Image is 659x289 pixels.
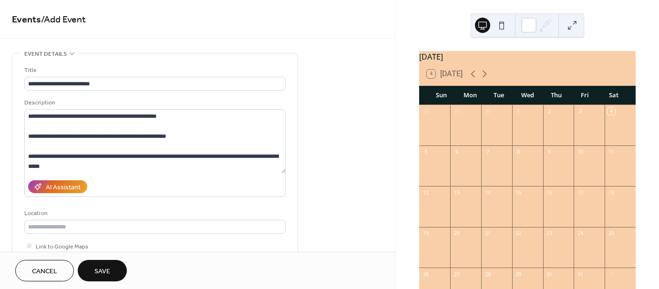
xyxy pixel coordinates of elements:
div: 1 [608,270,615,278]
div: 25 [608,230,615,237]
span: Event details [24,49,67,59]
div: 28 [422,108,429,115]
div: 5 [422,148,429,155]
span: Save [94,267,110,277]
div: 23 [546,230,553,237]
span: / Add Event [41,10,86,29]
div: 9 [546,148,553,155]
div: 28 [484,270,491,278]
button: Save [78,260,127,281]
span: Cancel [32,267,57,277]
div: 22 [515,230,522,237]
div: 31 [577,270,584,278]
div: 29 [515,270,522,278]
button: AI Assistant [28,180,87,193]
div: Tue [484,86,513,105]
a: Events [12,10,41,29]
button: Cancel [15,260,74,281]
div: 24 [577,230,584,237]
div: 2 [546,108,553,115]
div: Mon [455,86,484,105]
div: AI Assistant [46,183,81,193]
div: 29 [453,108,460,115]
div: Sun [427,86,455,105]
div: 17 [577,189,584,196]
div: 21 [484,230,491,237]
div: 20 [453,230,460,237]
div: Wed [513,86,542,105]
div: Title [24,65,284,75]
div: 4 [608,108,615,115]
div: 3 [577,108,584,115]
div: 18 [608,189,615,196]
div: 30 [484,108,491,115]
div: 19 [422,230,429,237]
span: Link to Google Maps [36,242,88,252]
div: Thu [542,86,570,105]
div: 7 [484,148,491,155]
div: Fri [570,86,599,105]
div: 12 [422,189,429,196]
div: 11 [608,148,615,155]
div: 16 [546,189,553,196]
div: [DATE] [419,51,636,62]
div: 6 [453,148,460,155]
div: 15 [515,189,522,196]
div: 26 [422,270,429,278]
div: Description [24,98,284,108]
div: 13 [453,189,460,196]
div: 1 [515,108,522,115]
div: 30 [546,270,553,278]
div: Location [24,208,284,218]
div: 10 [577,148,584,155]
div: 27 [453,270,460,278]
div: Sat [599,86,628,105]
div: 14 [484,189,491,196]
div: 8 [515,148,522,155]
